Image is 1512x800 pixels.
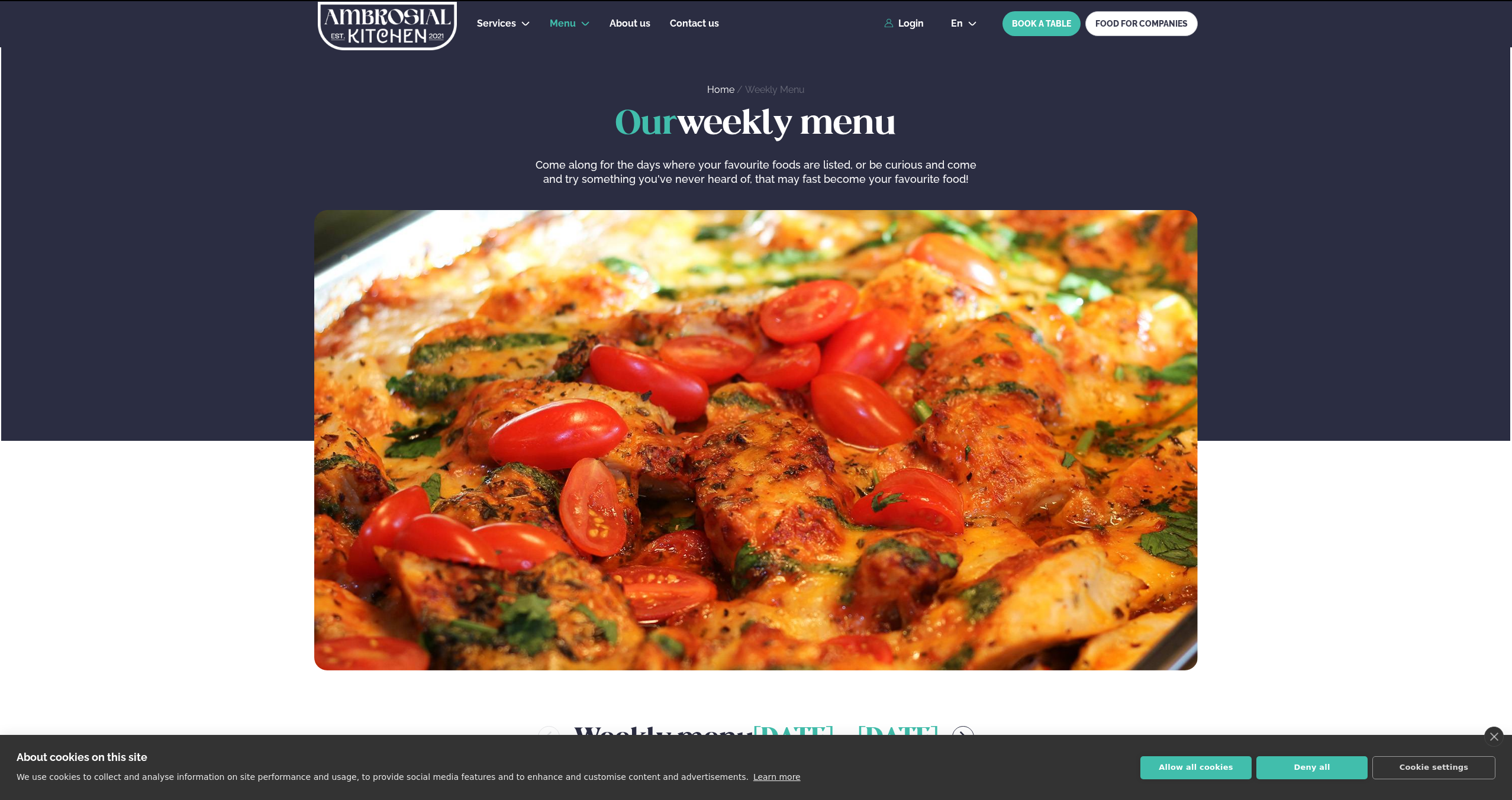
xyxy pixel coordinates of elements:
[17,772,749,782] p: We use cookies to collect and analyse information on site performance and usage, to provide socia...
[670,17,719,31] a: Contact us
[314,106,1198,144] h1: weekly menu
[753,772,801,782] a: Learn more
[1002,11,1081,36] button: BOOK A TABLE
[670,18,719,29] span: Contact us
[1140,756,1252,779] button: Allow all cookies
[532,158,979,186] p: Come along for the days where your favourite foods are listed, or be curious and come and try som...
[550,17,576,31] a: Menu
[615,108,677,141] span: Our
[884,18,924,29] a: Login
[610,17,650,31] a: About us
[1256,756,1368,779] button: Deny all
[477,17,516,31] a: Services
[707,84,734,95] a: Home
[17,751,147,763] strong: About cookies on this site
[745,84,805,95] a: Weekly Menu
[314,210,1198,670] img: image alt
[942,19,986,28] button: en
[610,18,650,29] span: About us
[1484,727,1504,747] a: close
[753,727,938,753] span: [DATE] - [DATE]
[1085,11,1198,36] a: FOOD FOR COMPANIES
[477,18,516,29] span: Services
[538,726,560,748] button: menu-btn-left
[952,726,974,748] button: menu-btn-right
[1372,756,1495,779] button: Cookie settings
[317,2,458,50] img: logo
[951,19,963,28] span: en
[550,18,576,29] span: Menu
[737,84,745,95] span: /
[574,718,938,756] h2: Weekly menu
